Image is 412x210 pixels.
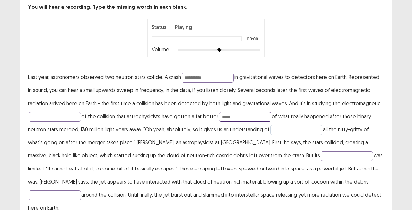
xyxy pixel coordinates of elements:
p: Status: [152,23,167,31]
p: Volume: [152,45,170,53]
p: You will hear a recording. Type the missing words in each blank. [28,3,384,11]
img: arrow-thumb [217,48,222,52]
p: 00:00 [247,37,258,41]
p: Playing [175,23,192,31]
